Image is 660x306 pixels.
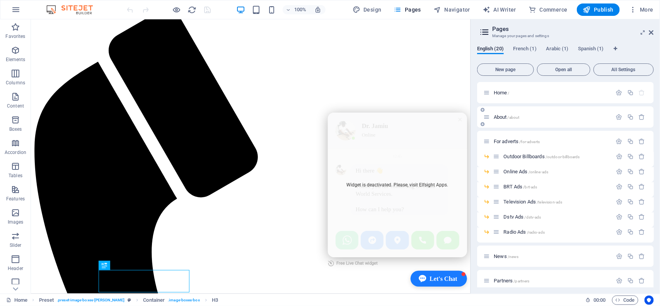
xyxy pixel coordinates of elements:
button: Usercentrics [645,296,654,305]
div: Settings [616,214,622,220]
div: Duplicate [627,153,634,160]
p: Favorites [5,33,25,39]
p: Tables [9,173,22,179]
button: New page [477,63,534,76]
div: Settings [616,153,622,160]
div: Settings [616,198,622,205]
div: Duplicate [627,229,634,235]
div: Remove [639,153,645,160]
p: Elements [6,56,26,63]
div: About/about [491,115,612,120]
h2: Pages [492,26,654,32]
p: Features [6,196,25,202]
i: On resize automatically adjust zoom level to fit chosen device. [314,6,321,13]
span: Click to open page [503,199,562,205]
div: Duplicate [627,168,634,175]
span: / [508,91,510,95]
div: Settings [616,183,622,190]
span: English (20) [477,44,504,55]
div: Remove [639,277,645,284]
div: Duplicate [627,214,634,220]
span: Click to open page [503,184,537,190]
h6: 100% [294,5,307,14]
span: More [629,6,653,14]
button: Pages [391,3,424,16]
div: Outdoor Billboards/outdoor-billboards [501,154,612,159]
p: Content [7,103,24,109]
span: /television-ads [537,200,562,204]
div: Settings [616,253,622,260]
span: AI Writer [483,6,516,14]
span: Open all [541,67,587,72]
div: Remove [639,198,645,205]
span: /online-ads [529,170,549,174]
span: . image-boxes-box [168,296,200,305]
button: Commerce [525,3,571,16]
span: Publish [583,6,614,14]
p: Slider [10,242,22,248]
span: 00 00 [593,296,605,305]
i: This element is a customizable preset [128,298,131,302]
div: Home/ [491,90,612,95]
span: /outdoor-billboards [546,155,580,159]
button: Let's Chat [380,251,436,267]
button: reload [188,5,197,14]
span: All Settings [597,67,650,72]
button: All Settings [593,63,654,76]
span: Click to open page [494,278,529,284]
span: /news [508,255,519,259]
p: Images [8,219,24,225]
i: Reload page [188,5,197,14]
div: The startpage cannot be deleted [639,89,645,96]
span: /partners [513,279,529,283]
nav: breadcrumb [39,296,218,305]
div: Settings [616,138,622,145]
span: . preset-image-boxes-[PERSON_NAME] [57,296,124,305]
div: Settings [616,114,622,120]
span: Click to select. Double-click to edit [212,296,218,305]
div: Dstv Ads/dstv-ads [501,214,612,219]
p: Boxes [9,126,22,132]
span: /radio-ads [527,230,545,234]
span: Click to select. Double-click to edit [39,296,54,305]
div: Remove [639,183,645,190]
span: /brt-ads [523,185,537,189]
div: BRT Ads/brt-ads [501,184,612,189]
button: AI Writer [479,3,519,16]
div: Online Ads/online-ads [501,169,612,174]
img: Editor Logo [44,5,102,14]
span: Pages [394,6,421,14]
button: Code [612,296,638,305]
span: Click to open page [494,138,540,144]
p: Accordion [5,149,26,156]
span: Click to select. Double-click to edit [143,296,165,305]
div: Duplicate [627,198,634,205]
span: Navigator [433,6,470,14]
div: Remove [639,114,645,120]
span: Click to open page [494,253,518,259]
p: Header [8,265,23,272]
a: Click to cancel selection. Double-click to open Pages [6,296,27,305]
button: Design [350,3,385,16]
span: Click to open page [503,169,548,174]
span: : [599,297,600,303]
div: Language Tabs [477,46,654,60]
span: Spanish (1) [578,44,604,55]
h6: Session time [585,296,606,305]
div: Duplicate [627,277,634,284]
div: Partners/partners [491,278,612,283]
span: Commerce [529,6,568,14]
div: Duplicate [627,114,634,120]
span: Code [616,296,635,305]
p: Columns [6,80,25,86]
button: Publish [577,3,620,16]
span: Design [353,6,382,14]
div: Settings [616,229,622,235]
div: Remove [639,229,645,235]
div: Remove [639,138,645,145]
a: Free Live Chat widget [297,238,347,250]
span: /dstv-ads [524,215,541,219]
span: New page [481,67,530,72]
div: Remove [639,168,645,175]
div: News/news [491,254,612,259]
